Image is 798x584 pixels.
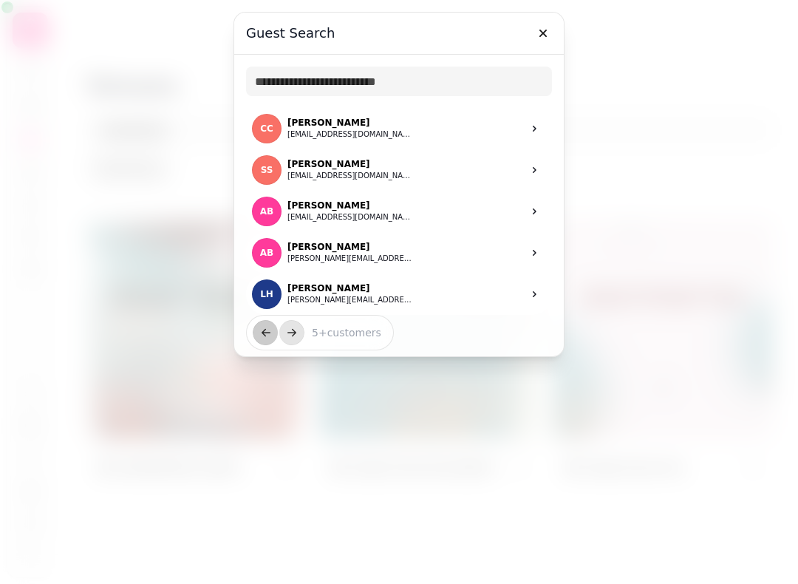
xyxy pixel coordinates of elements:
[246,149,552,191] a: S SSS[PERSON_NAME][EMAIL_ADDRESS][DOMAIN_NAME]
[287,158,413,170] p: [PERSON_NAME]
[279,320,304,345] button: next
[287,282,413,294] p: [PERSON_NAME]
[260,289,273,299] span: LH
[261,165,273,175] span: SS
[246,191,552,232] a: A BAB[PERSON_NAME][EMAIL_ADDRESS][DOMAIN_NAME]
[287,117,413,129] p: [PERSON_NAME]
[253,320,278,345] button: back
[260,123,273,134] span: CC
[246,232,552,274] a: A BAB[PERSON_NAME][PERSON_NAME][EMAIL_ADDRESS][DOMAIN_NAME]
[246,108,552,149] a: C CCC[PERSON_NAME][EMAIL_ADDRESS][DOMAIN_NAME]
[287,294,413,306] button: [PERSON_NAME][EMAIL_ADDRESS][DOMAIN_NAME]
[246,274,552,315] a: L HLH[PERSON_NAME][PERSON_NAME][EMAIL_ADDRESS][DOMAIN_NAME]
[287,241,413,253] p: [PERSON_NAME]
[246,24,552,42] h3: Guest Search
[260,206,273,217] span: AB
[260,248,273,258] span: AB
[287,211,413,223] button: [EMAIL_ADDRESS][DOMAIN_NAME]
[287,200,413,211] p: [PERSON_NAME]
[287,129,413,140] button: [EMAIL_ADDRESS][DOMAIN_NAME]
[287,253,413,265] button: [PERSON_NAME][EMAIL_ADDRESS][DOMAIN_NAME]
[300,325,381,340] p: 5 + customers
[287,170,413,182] button: [EMAIL_ADDRESS][DOMAIN_NAME]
